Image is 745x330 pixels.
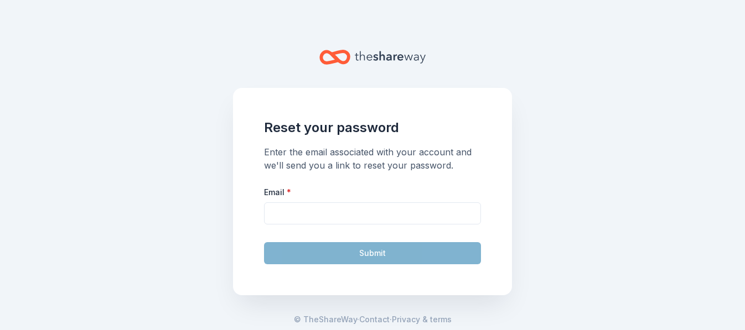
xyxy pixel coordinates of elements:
[294,315,357,324] span: © TheShareWay
[359,313,390,326] a: Contact
[294,313,452,326] span: · ·
[392,313,452,326] a: Privacy & terms
[264,187,291,198] label: Email
[319,44,426,70] a: Home
[264,145,481,172] div: Enter the email associated with your account and we'll send you a link to reset your password.
[264,119,481,137] h1: Reset your password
